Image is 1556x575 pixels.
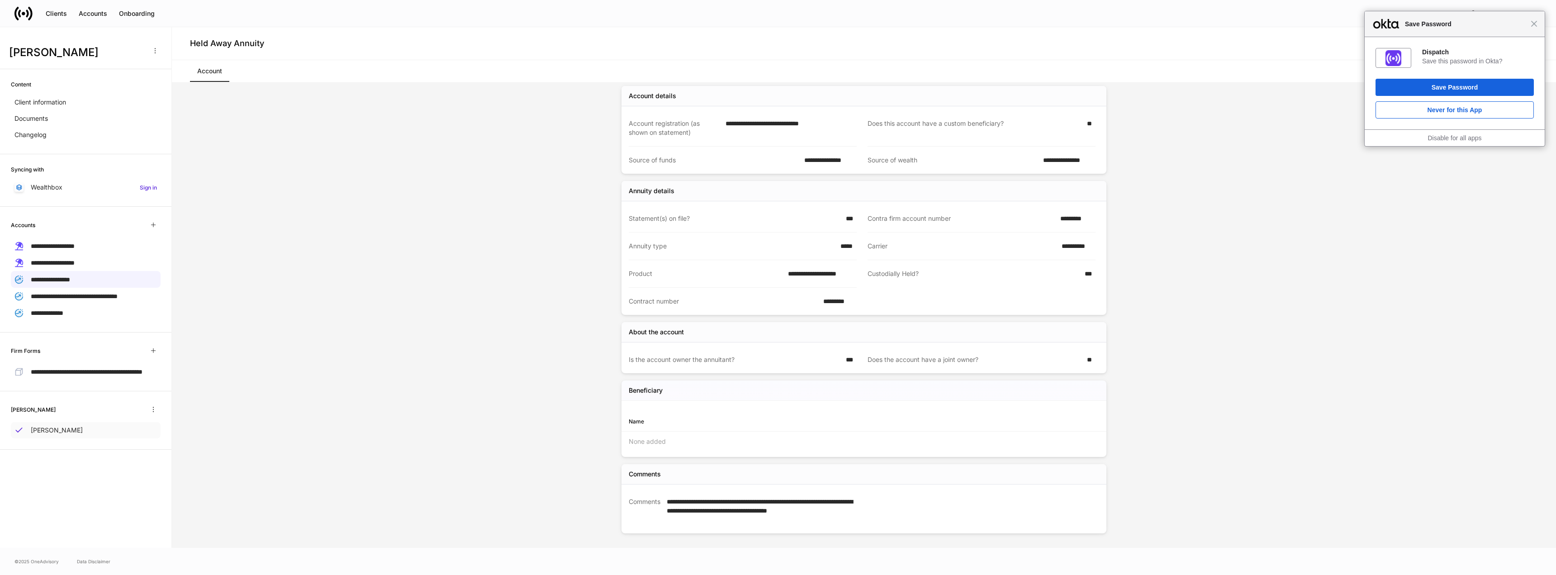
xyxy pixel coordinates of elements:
div: Contract number [629,297,818,306]
h6: Content [11,80,31,89]
h6: Sign in [140,183,157,192]
div: Is the account owner the annuitant? [629,355,840,364]
button: Never for this App [1376,101,1534,119]
a: Data Disclaimer [77,558,110,565]
div: Product [629,269,783,278]
p: Wealthbox [31,183,62,192]
div: Does this account have a custom beneficiary? [868,119,1082,137]
div: Carrier [868,242,1056,251]
div: Clients [46,9,67,18]
button: Onboarding [113,6,161,21]
div: Statement(s) on file? [629,214,840,223]
div: Annuity type [629,242,835,251]
div: Source of funds [629,156,799,165]
div: Annuity details [629,186,674,195]
div: Source of wealth [868,156,1038,165]
a: Account [190,60,229,82]
div: Contra firm account number [868,214,1055,223]
div: Save this password in Okta? [1422,57,1534,65]
div: Account registration (as shown on statement) [629,119,720,137]
a: [PERSON_NAME] [11,422,161,438]
button: Clients [40,6,73,21]
button: Save Password [1376,79,1534,96]
span: Save Password [1400,19,1531,29]
h3: [PERSON_NAME] [9,45,144,60]
h6: Firm Forms [11,347,40,355]
h5: Beneficiary [629,386,663,395]
a: WealthboxSign in [11,179,161,195]
p: Client information [14,98,66,107]
a: Changelog [11,127,161,143]
h4: Held Away Annuity [190,38,264,49]
img: IoaI0QAAAAZJREFUAwDpn500DgGa8wAAAABJRU5ErkJggg== [1385,50,1401,66]
p: Documents [14,114,48,123]
div: Does the account have a joint owner? [868,355,1082,364]
a: Disable for all apps [1428,134,1481,142]
div: Dispatch [1422,48,1534,56]
a: Documents [11,110,161,127]
p: Changelog [14,130,47,139]
h6: Accounts [11,221,35,229]
span: Close [1531,20,1537,27]
div: Accounts [79,9,107,18]
div: Name [629,417,864,426]
div: Custodially Held? [868,269,1079,279]
div: Onboarding [119,9,155,18]
div: None added [621,432,1106,451]
div: Comments [629,470,661,479]
span: © 2025 OneAdvisory [14,558,59,565]
a: Client information [11,94,161,110]
div: Account details [629,91,676,100]
h6: Syncing with [11,165,44,174]
button: Accounts [73,6,113,21]
div: Comments [629,497,661,524]
p: [PERSON_NAME] [31,426,83,435]
div: About the account [629,328,684,337]
h6: [PERSON_NAME] [11,405,56,414]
